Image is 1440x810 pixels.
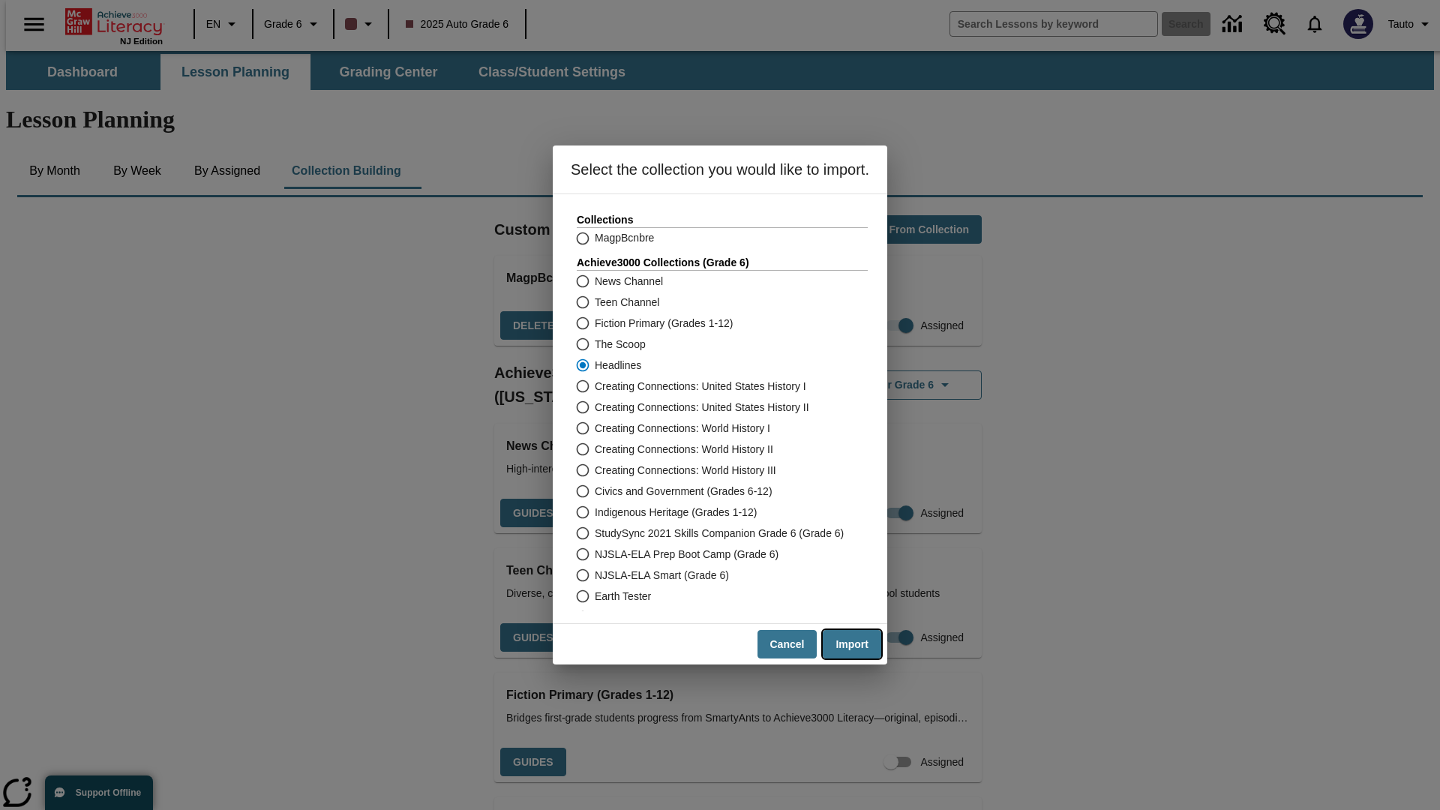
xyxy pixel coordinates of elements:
[595,337,646,352] span: The Scoop
[595,316,733,331] span: Fiction Primary (Grades 1-12)
[595,379,806,394] span: Creating Connections: United States History I
[595,484,772,499] span: Civics and Government (Grades 6-12)
[595,589,651,604] span: Earth Tester
[595,463,776,478] span: Creating Connections: World History III
[595,400,809,415] span: Creating Connections: United States History II
[595,568,729,583] span: NJSLA-ELA Smart (Grade 6)
[577,255,868,270] h3: Achieve3000 Collections (Grade 6 )
[595,230,654,246] span: MagpBcnbre
[595,358,641,373] span: Headlines
[595,610,704,625] span: Civics and Government
[757,630,817,659] button: Cancel
[595,442,773,457] span: Creating Connections: World History II
[577,212,868,227] h3: Collections
[553,145,887,193] h6: Select the collection you would like to import.
[595,421,770,436] span: Creating Connections: World History I
[595,547,778,562] span: NJSLA-ELA Prep Boot Camp (Grade 6)
[595,274,663,289] span: News Channel
[595,526,844,541] span: StudySync 2021 Skills Companion Grade 6 (Grade 6)
[823,630,881,659] button: Import
[595,505,757,520] span: Indigenous Heritage (Grades 1-12)
[595,295,659,310] span: Teen Channel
